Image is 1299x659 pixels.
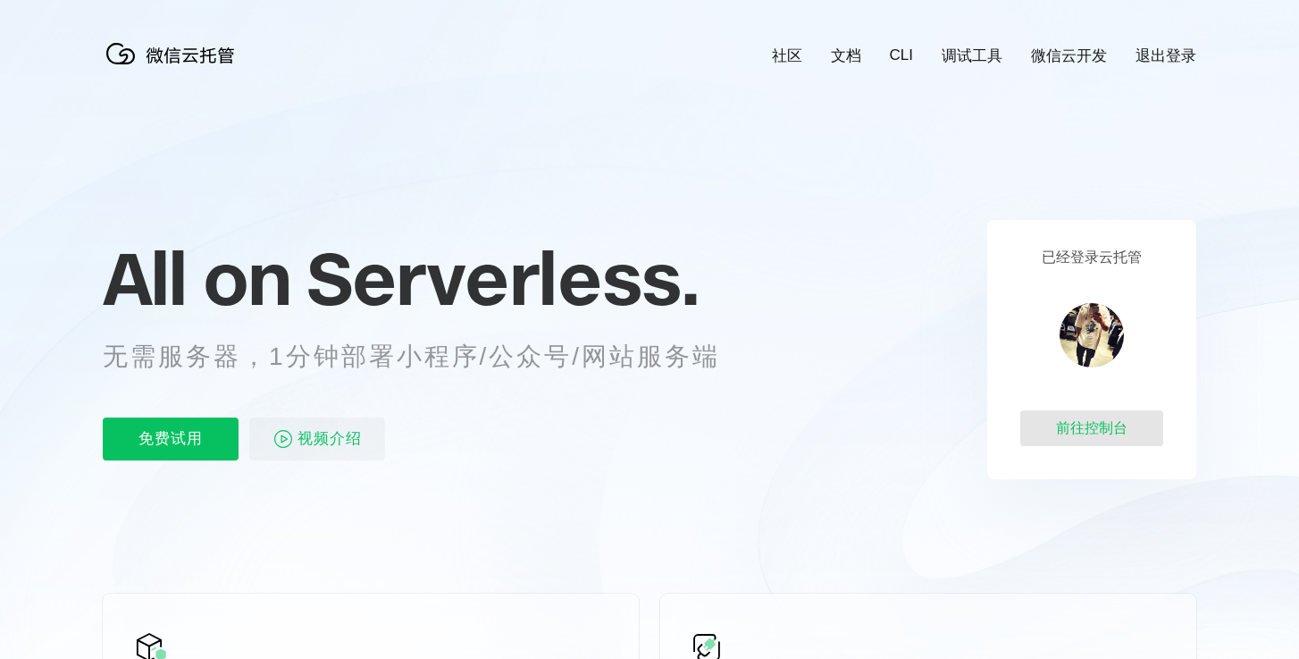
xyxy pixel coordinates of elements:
p: 无需服务器，1分钟部署小程序/公众号/网站服务端 [103,339,753,375]
a: 微信云托管 [103,59,246,74]
div: 前往控制台 [1020,410,1163,446]
a: 退出登录 [1136,46,1196,66]
a: CLI [890,46,913,64]
a: 微信云开发 [1031,46,1107,66]
p: 免费试用 [103,418,239,460]
a: 调试工具 [942,46,1002,66]
span: 视频介绍 [298,418,362,460]
a: 文档 [831,46,861,66]
span: All on [103,233,289,323]
img: 微信云托管 [103,36,246,72]
span: Serverless. [306,233,699,323]
img: video_play.svg [272,428,294,450]
a: 社区 [772,46,802,66]
p: 已经登录云托管 [1042,249,1142,267]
